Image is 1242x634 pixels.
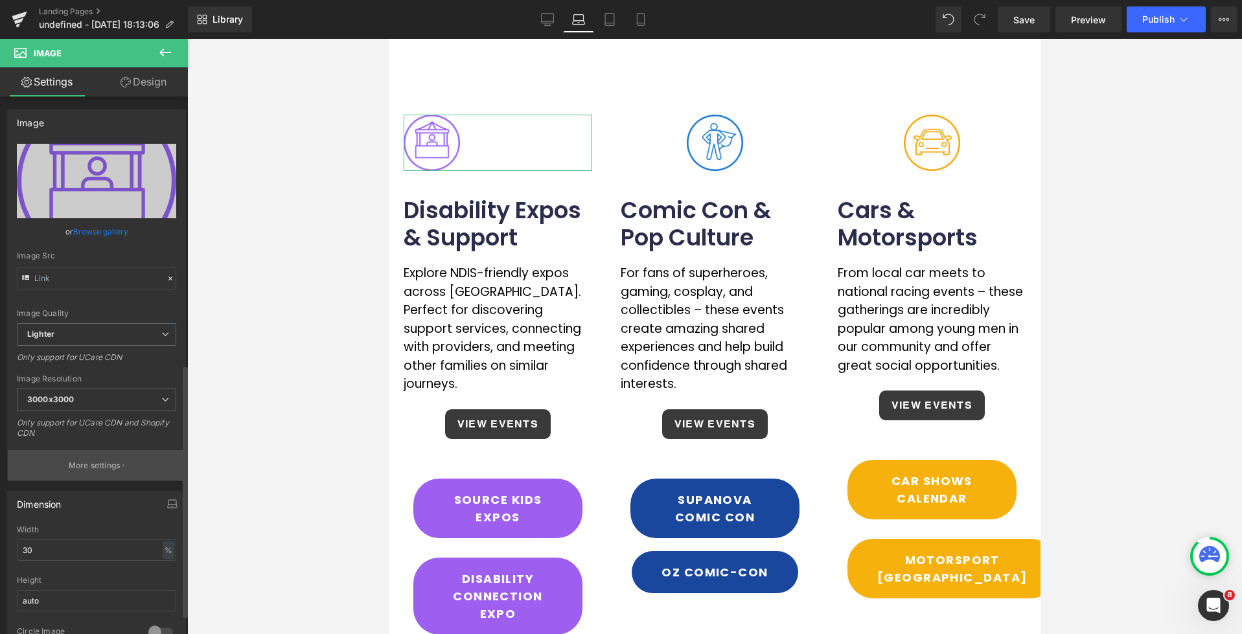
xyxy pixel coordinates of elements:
[458,500,667,560] a: Motorsport [GEOGRAPHIC_DATA]
[448,158,637,212] h1: Cars & Motorsports
[17,576,176,585] div: Height
[34,48,62,58] span: Image
[14,158,203,212] h1: Disability Expos & Support
[967,6,993,32] button: Redo
[17,374,176,383] div: Image Resolution
[241,440,410,499] a: Supanova Comic Con
[17,418,176,447] div: Only support for UCare CDN and Shopify CDN
[69,460,121,471] p: More settings
[1142,14,1175,25] span: Publish
[458,421,627,481] a: Car Shows Calendar
[285,378,366,393] span: VIEW EVENTS
[1127,6,1206,32] button: Publish
[14,225,203,355] p: Explore NDIS-friendly expos across [GEOGRAPHIC_DATA]. Perfect for discovering support services, c...
[17,110,44,128] div: Image
[97,67,190,96] a: Design
[8,450,185,481] button: More settings
[1211,6,1237,32] button: More
[488,433,597,468] span: Car Shows Calendar
[1013,13,1035,27] span: Save
[17,267,176,289] input: Link
[73,220,128,243] a: Browse gallery
[17,539,176,561] input: auto
[56,370,161,400] a: VIEW EVENTS
[272,525,378,542] span: Oz Comic-Con
[936,6,961,32] button: Undo
[188,6,252,32] a: New Library
[231,225,420,355] p: For fans of superheroes, gaming, cosplay, and collectibles – these events create amazing shared e...
[27,329,54,339] b: Lighter
[594,6,625,32] a: Tablet
[563,6,594,32] a: Laptop
[163,541,174,559] div: %
[17,590,176,611] input: auto
[39,6,188,17] a: Landing Pages
[213,14,243,25] span: Library
[1225,590,1235,600] span: 8
[54,452,163,487] span: Source Kids Expos
[1198,590,1229,621] iframe: Intercom live chat
[39,19,159,30] span: undefined - [DATE] 18:13:06
[24,440,193,499] a: Source Kids Expos
[488,512,638,547] span: Motorsport [GEOGRAPHIC_DATA]
[271,452,380,487] span: Supanova Comic Con
[273,370,378,400] a: VIEW EVENTS
[27,394,74,404] b: 3000x3000
[1055,6,1121,32] a: Preview
[17,251,176,260] div: Image Src
[490,352,595,381] a: VIEW EVENTS
[54,531,163,583] span: Disability Connection Expo
[17,525,176,534] div: Width
[17,309,176,318] div: Image Quality
[448,225,637,336] p: From local car meets to national racing events – these gatherings are incredibly popular among yo...
[502,359,583,374] span: VIEW EVENTS
[1071,13,1106,27] span: Preview
[625,6,656,32] a: Mobile
[17,225,176,238] div: or
[68,378,149,393] span: VIEW EVENTS
[17,352,176,371] div: Only support for UCare CDN
[24,519,193,596] a: Disability Connection Expo
[17,492,62,510] div: Dimension
[242,512,408,554] a: Oz Comic-Con
[231,158,420,212] h1: Comic Con & Pop Culture
[532,6,563,32] a: Desktop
